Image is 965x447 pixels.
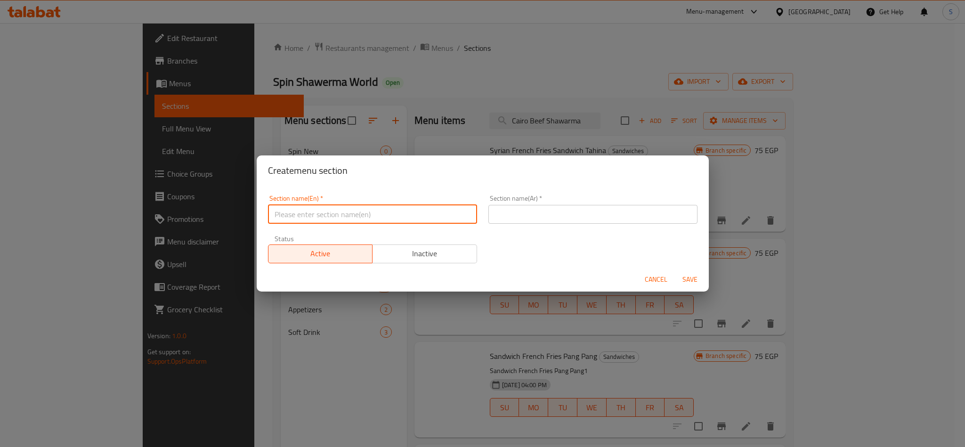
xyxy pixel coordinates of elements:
span: Cancel [645,274,667,285]
button: Inactive [372,244,477,263]
input: Please enter section name(ar) [488,205,697,224]
h2: Create menu section [268,163,697,178]
button: Cancel [641,271,671,288]
span: Inactive [376,247,473,260]
button: Active [268,244,373,263]
span: Active [272,247,369,260]
button: Save [675,271,705,288]
input: Please enter section name(en) [268,205,477,224]
span: Save [679,274,701,285]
